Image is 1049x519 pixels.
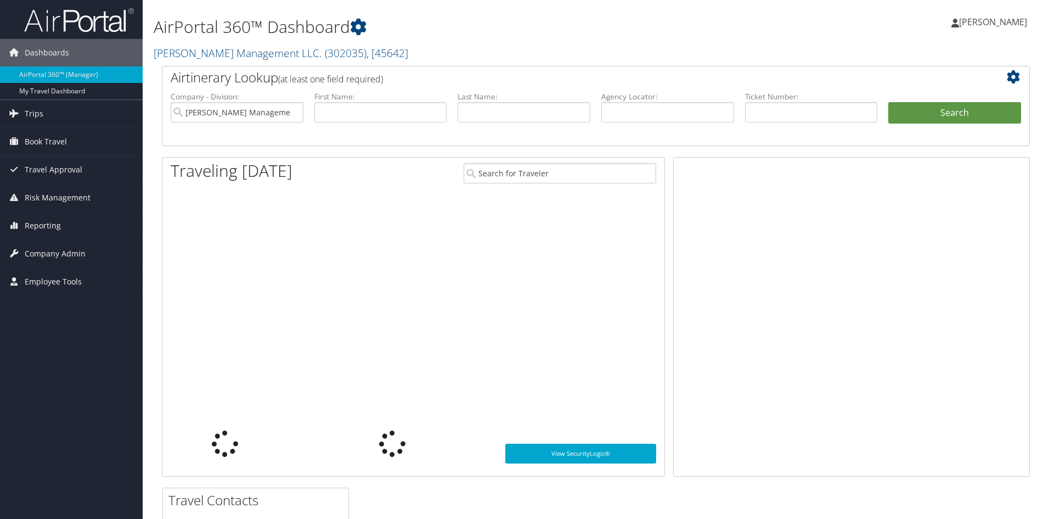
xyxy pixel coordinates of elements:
[325,46,366,60] span: ( 302035 )
[25,268,82,295] span: Employee Tools
[25,100,43,127] span: Trips
[25,212,61,239] span: Reporting
[168,491,348,510] h2: Travel Contacts
[601,91,734,102] label: Agency Locator:
[171,91,303,102] label: Company - Division:
[24,7,134,33] img: airportal-logo.png
[25,184,91,211] span: Risk Management
[171,68,949,87] h2: Airtinerary Lookup
[464,163,656,183] input: Search for Traveler
[458,91,590,102] label: Last Name:
[25,156,82,183] span: Travel Approval
[505,444,656,464] a: View SecurityLogic®
[171,159,292,182] h1: Traveling [DATE]
[278,73,383,85] span: (at least one field required)
[745,91,878,102] label: Ticket Number:
[366,46,408,60] span: , [ 45642 ]
[951,5,1038,38] a: [PERSON_NAME]
[154,15,743,38] h1: AirPortal 360™ Dashboard
[25,128,67,155] span: Book Travel
[314,91,447,102] label: First Name:
[25,39,69,66] span: Dashboards
[154,46,408,60] a: [PERSON_NAME] Management LLC.
[959,16,1027,28] span: [PERSON_NAME]
[888,102,1021,124] button: Search
[25,240,86,267] span: Company Admin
